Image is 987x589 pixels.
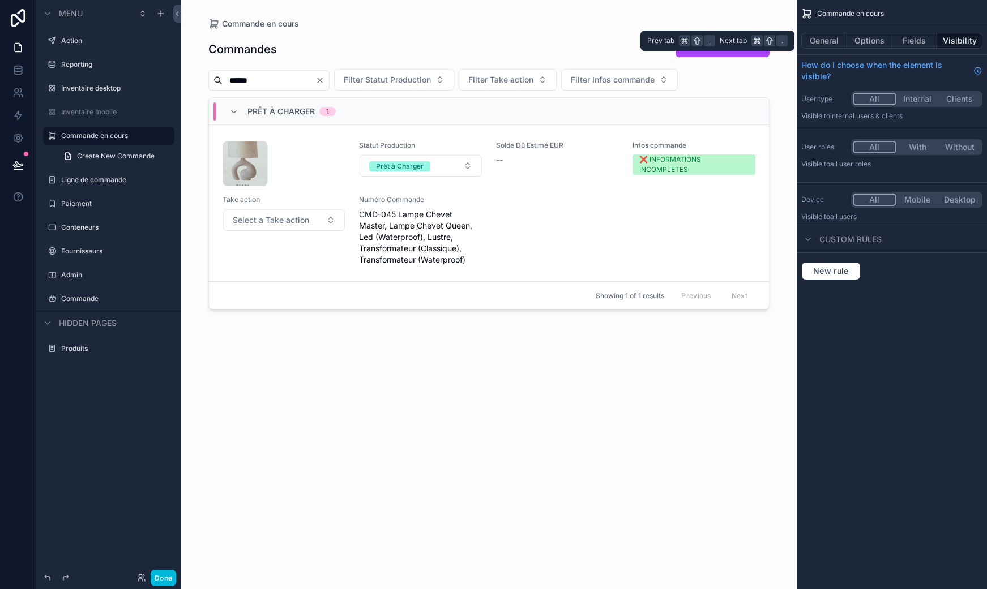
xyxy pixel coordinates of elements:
span: CMD-045 Lampe Chevet Master, Lampe Chevet Queen, Led (Waterproof), Lustre, Transformateur (Classi... [359,209,482,265]
div: 1 [326,107,329,116]
span: Numéro Commande [359,195,482,204]
span: Custom rules [819,234,882,245]
label: Commande [61,294,168,303]
label: Reporting [61,60,168,69]
button: Select Button [459,69,557,91]
span: Solde Dû Estimé EUR [496,141,619,150]
span: , [705,36,714,45]
button: Select Button [223,209,345,231]
button: All [853,93,896,105]
button: Fields [892,33,938,49]
span: Filter Statut Production [344,74,431,85]
label: Inventaire desktop [61,84,168,93]
button: Without [938,141,981,153]
button: Select Button [561,69,678,91]
label: Inventaire mobile [61,108,168,117]
h1: Commandes [208,41,277,57]
p: Visible to [801,111,982,121]
p: Visible to [801,212,982,221]
span: Hidden pages [59,317,117,329]
button: Mobile [896,194,939,206]
a: Statut ProductionSelect ButtonSolde Dû Estimé EUR--Infos commande❌ INFORMATIONS INCOMPLETESTake a... [209,125,769,282]
span: Filter Infos commande [571,74,655,85]
span: all users [830,212,857,221]
span: Take action [223,195,345,204]
span: Statut Production [359,141,482,150]
button: Done [151,570,176,586]
span: Prêt à Charger [247,106,315,117]
span: -- [496,154,503,166]
span: Menu [59,8,83,19]
a: Create New Commande [57,147,174,165]
span: Create New Commande [77,152,155,161]
label: Device [801,195,847,204]
label: Fournisseurs [61,247,168,256]
button: New rule [801,262,861,280]
label: Action [61,36,168,45]
button: Visibility [937,33,982,49]
button: Clear [315,76,329,85]
button: Desktop [938,194,981,206]
div: ❌ INFORMATIONS INCOMPLETES [639,154,749,175]
span: . [777,36,787,45]
span: Filter Take action [468,74,533,85]
label: Commande en cours [61,131,168,140]
button: Options [847,33,892,49]
button: All [853,194,896,206]
button: General [801,33,847,49]
label: Admin [61,270,168,280]
button: All [853,141,896,153]
label: Ligne de commande [61,175,168,184]
a: How do I choose when the element is visible? [801,59,982,82]
button: Select Button [334,69,454,91]
label: Paiement [61,199,168,208]
span: Select a Take action [233,214,309,226]
a: Commande en cours [208,18,299,29]
span: Internal users & clients [830,111,903,120]
div: Prêt à Charger [376,161,424,171]
button: Select Button [360,155,481,177]
p: Visible to [801,160,982,169]
span: Commande en cours [817,9,884,18]
span: Commande en cours [222,18,299,29]
label: Produits [61,344,168,353]
span: New rule [809,266,853,276]
label: User type [801,94,847,104]
button: With [896,141,939,153]
span: All user roles [830,160,871,168]
span: Showing 1 of 1 results [596,291,664,300]
button: Clients [938,93,981,105]
span: Next tab [720,36,747,45]
label: Conteneurs [61,223,168,232]
button: Internal [896,93,939,105]
span: Infos commande [633,141,755,150]
label: User roles [801,143,847,152]
span: How do I choose when the element is visible? [801,59,969,82]
span: Prev tab [647,36,674,45]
